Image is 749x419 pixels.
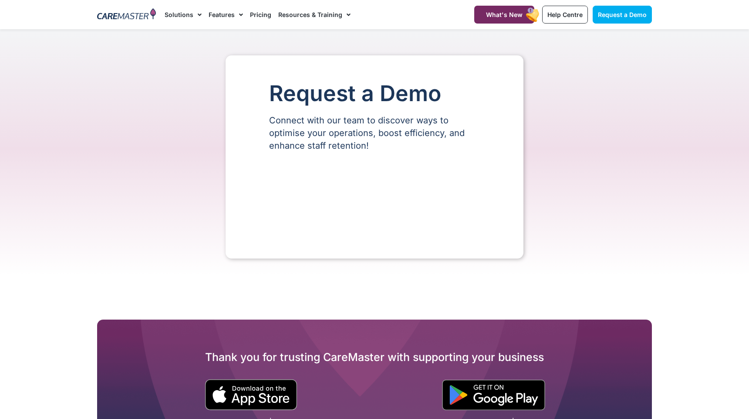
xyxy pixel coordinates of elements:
[542,6,588,24] a: Help Centre
[269,82,480,106] h1: Request a Demo
[598,11,647,18] span: Request a Demo
[474,6,534,24] a: What's New
[593,6,652,24] a: Request a Demo
[269,167,480,232] iframe: Form 0
[486,11,523,18] span: What's New
[205,379,297,410] img: small black download on the apple app store button.
[97,8,156,21] img: CareMaster Logo
[269,114,480,152] p: Connect with our team to discover ways to optimise your operations, boost efficiency, and enhance...
[547,11,583,18] span: Help Centre
[442,380,545,410] img: "Get is on" Black Google play button.
[97,350,652,364] h2: Thank you for trusting CareMaster with supporting your business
